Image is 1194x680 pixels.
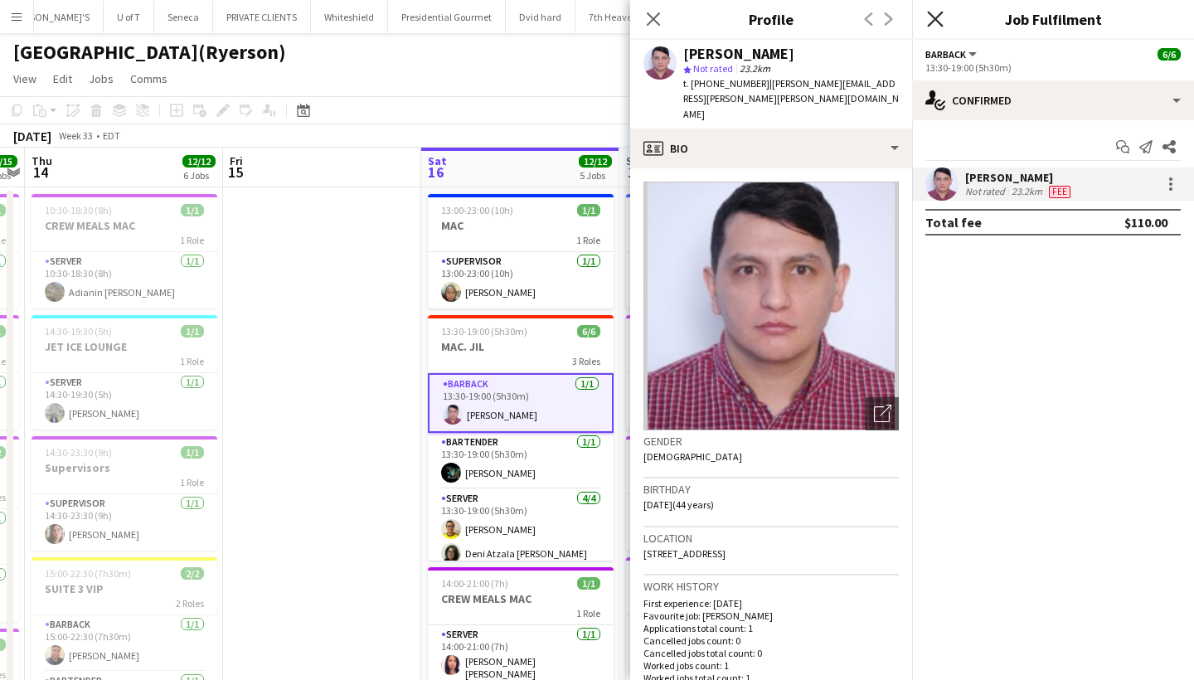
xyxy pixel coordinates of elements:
[630,129,912,168] div: Bio
[32,460,217,475] h3: Supervisors
[626,373,812,430] app-card-role: SERVER1/110:30-18:30 (8h)[PERSON_NAME]
[441,577,508,590] span: 14:00-21:00 (7h)
[428,315,614,561] app-job-card: 13:30-19:00 (5h30m)6/6MAC. JIL3 RolesBARBACK1/113:30-19:00 (5h30m)[PERSON_NAME]BARTENDER1/113:30-...
[32,252,217,308] app-card-role: SERVER1/110:30-18:30 (8h)Adianin [PERSON_NAME]
[45,567,131,580] span: 15:00-22:30 (7h30m)
[683,46,794,61] div: [PERSON_NAME]
[55,129,96,142] span: Week 33
[693,62,733,75] span: Not rated
[626,252,812,308] app-card-role: SUPERVISOR1/110:00-19:00 (9h)[PERSON_NAME]
[29,163,52,182] span: 14
[182,155,216,168] span: 12/12
[643,450,742,463] span: [DEMOGRAPHIC_DATA]
[683,77,769,90] span: t. [PHONE_NUMBER]
[13,40,286,65] h1: [GEOGRAPHIC_DATA](Ryerson)
[32,494,217,551] app-card-role: SUPERVISOR1/114:30-23:30 (9h)[PERSON_NAME]
[428,194,614,308] app-job-card: 13:00-23:00 (10h)1/1MAC1 RoleSUPERVISOR1/113:00-23:00 (10h)[PERSON_NAME]
[866,397,899,430] div: Open photos pop-in
[643,547,726,560] span: [STREET_ADDRESS]
[626,153,646,168] span: Sun
[643,597,899,610] p: First experience: [DATE]
[32,153,52,168] span: Thu
[626,218,812,233] h3: MAC
[32,339,217,354] h3: JET ICE LOUNGE
[213,1,311,33] button: PRIVATE CLIENTS
[925,61,1181,74] div: 13:30-19:00 (5h30m)
[180,234,204,246] span: 1 Role
[45,204,112,216] span: 10:30-18:30 (8h)
[579,155,612,168] span: 12/12
[736,62,774,75] span: 23.2km
[1046,185,1074,198] div: Crew has different fees then in role
[577,577,600,590] span: 1/1
[130,71,167,86] span: Comms
[643,531,899,546] h3: Location
[577,325,600,338] span: 6/6
[925,48,966,61] span: BARBACK
[630,8,912,30] h3: Profile
[32,315,217,430] app-job-card: 14:30-19:30 (5h)1/1JET ICE LOUNGE1 RoleSERVER1/114:30-19:30 (5h)[PERSON_NAME]
[180,355,204,367] span: 1 Role
[912,80,1194,120] div: Confirmed
[441,204,513,216] span: 13:00-23:00 (10h)
[13,71,36,86] span: View
[46,68,79,90] a: Edit
[388,1,506,33] button: Presidential Gourmet
[576,234,600,246] span: 1 Role
[32,218,217,233] h3: CREW MEALS MAC
[643,482,899,497] h3: Birthday
[181,204,204,216] span: 1/1
[425,163,447,182] span: 16
[506,1,575,33] button: Dvid hard
[32,615,217,672] app-card-role: BARBACK1/115:00-22:30 (7h30m)[PERSON_NAME]
[32,373,217,430] app-card-role: SERVER1/114:30-19:30 (5h)[PERSON_NAME]
[575,1,690,33] button: 7th Heaven Catering
[124,68,174,90] a: Comms
[965,170,1074,185] div: [PERSON_NAME]
[89,71,114,86] span: Jobs
[13,128,51,144] div: [DATE]
[626,581,812,596] h3: SOUTH LEVEL ICE BAR
[311,1,388,33] button: Whiteshield
[1049,186,1070,198] span: Fee
[428,489,614,618] app-card-role: SERVER4/413:30-19:00 (5h30m)[PERSON_NAME]Deni Atzala [PERSON_NAME]
[428,373,614,433] app-card-role: BARBACK1/113:30-19:00 (5h30m)[PERSON_NAME]
[577,204,600,216] span: 1/1
[643,647,899,659] p: Cancelled jobs total count: 0
[624,163,646,182] span: 17
[428,591,614,606] h3: CREW MEALS MAC
[181,567,204,580] span: 2/2
[1008,185,1046,198] div: 23.2km
[643,659,899,672] p: Worked jobs count: 1
[32,436,217,551] app-job-card: 14:30-23:30 (9h)1/1Supervisors1 RoleSUPERVISOR1/114:30-23:30 (9h)[PERSON_NAME]
[626,436,812,551] div: 14:30-23:30 (9h)1/1Supervisors1 RoleSUPERVISOR1/114:30-23:30 (9h)[PERSON_NAME]
[643,622,899,634] p: Applications total count: 1
[176,597,204,610] span: 2 Roles
[82,68,120,90] a: Jobs
[180,476,204,488] span: 1 Role
[572,355,600,367] span: 3 Roles
[428,252,614,308] app-card-role: SUPERVISOR1/113:00-23:00 (10h)[PERSON_NAME]
[428,153,447,168] span: Sat
[925,214,982,231] div: Total fee
[32,194,217,308] app-job-card: 10:30-18:30 (8h)1/1CREW MEALS MAC1 RoleSERVER1/110:30-18:30 (8h)Adianin [PERSON_NAME]
[626,315,812,430] app-job-card: 10:30-18:30 (8h)1/1CREW MEALS MAC1 RoleSERVER1/110:30-18:30 (8h)[PERSON_NAME]
[576,607,600,619] span: 1 Role
[104,1,154,33] button: U of T
[683,77,899,119] span: | [PERSON_NAME][EMAIL_ADDRESS][PERSON_NAME][PERSON_NAME][DOMAIN_NAME]
[912,8,1194,30] h3: Job Fulfilment
[1124,214,1167,231] div: $110.00
[626,194,812,308] app-job-card: 10:00-19:00 (9h)1/1MAC1 RoleSUPERVISOR1/110:00-19:00 (9h)[PERSON_NAME]
[227,163,243,182] span: 15
[183,169,215,182] div: 6 Jobs
[626,460,812,475] h3: Supervisors
[441,325,527,338] span: 13:30-19:00 (5h30m)
[45,325,112,338] span: 14:30-19:30 (5h)
[154,1,213,33] button: Seneca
